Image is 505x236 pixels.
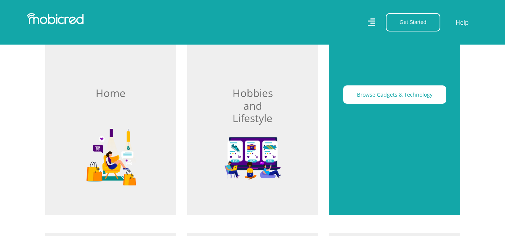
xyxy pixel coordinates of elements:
button: Get Started [386,13,440,31]
a: Home Mobicred - Home [45,33,176,215]
a: Hobbies and Lifestyle Mobicred - Hobbies and Lifestyle [187,33,318,215]
button: Browse Gadgets & Technology [343,85,446,104]
img: Mobicred [27,13,84,24]
a: Gadgets & Technology Mobicred - Gadgets & Technology Browse Gadgets & Technology [329,33,460,215]
a: Help [455,18,469,27]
